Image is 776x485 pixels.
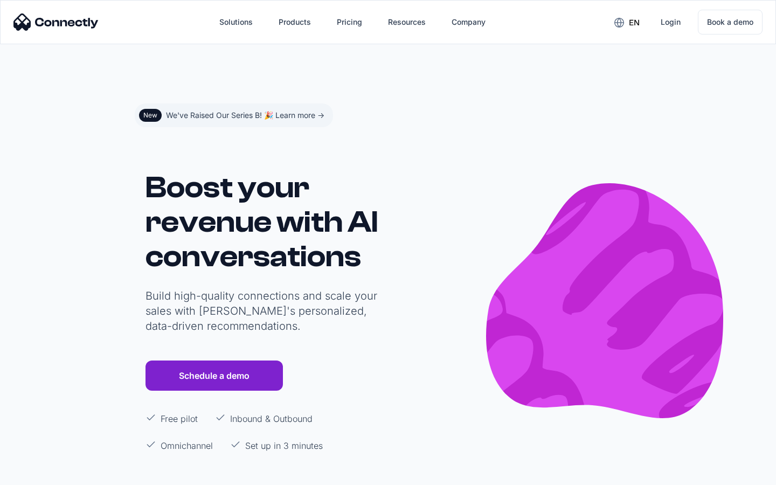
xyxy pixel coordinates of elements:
[629,15,640,30] div: en
[166,108,324,123] div: We've Raised Our Series B! 🎉 Learn more ->
[145,288,383,334] p: Build high-quality connections and scale your sales with [PERSON_NAME]'s personalized, data-drive...
[13,13,99,31] img: Connectly Logo
[145,361,283,391] a: Schedule a demo
[328,9,371,35] a: Pricing
[219,15,253,30] div: Solutions
[161,412,198,425] p: Free pilot
[652,9,689,35] a: Login
[143,111,157,120] div: New
[452,15,486,30] div: Company
[135,103,333,127] a: NewWe've Raised Our Series B! 🎉 Learn more ->
[337,15,362,30] div: Pricing
[388,15,426,30] div: Resources
[11,465,65,481] aside: Language selected: English
[698,10,763,34] a: Book a demo
[245,439,323,452] p: Set up in 3 minutes
[279,15,311,30] div: Products
[161,439,213,452] p: Omnichannel
[145,170,383,274] h1: Boost your revenue with AI conversations
[230,412,313,425] p: Inbound & Outbound
[661,15,681,30] div: Login
[22,466,65,481] ul: Language list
